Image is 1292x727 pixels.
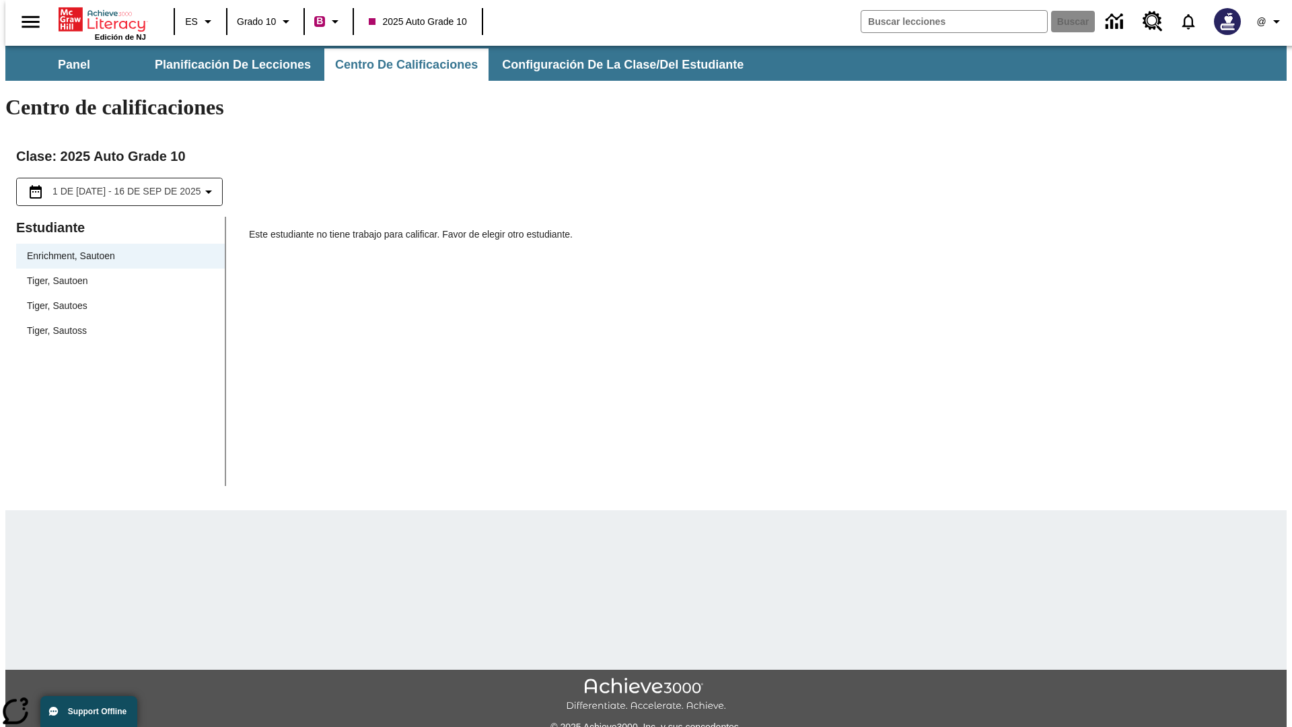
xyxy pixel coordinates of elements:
button: Panel [7,48,141,81]
button: Perfil/Configuración [1249,9,1292,34]
button: Centro de calificaciones [324,48,489,81]
button: Seleccione el intervalo de fechas opción del menú [22,184,217,200]
span: ES [185,15,198,29]
svg: Collapse Date Range Filter [201,184,217,200]
button: Abrir el menú lateral [11,2,50,42]
button: Grado: Grado 10, Elige un grado [231,9,299,34]
a: Centro de información [1098,3,1135,40]
span: Support Offline [68,707,127,716]
button: Escoja un nuevo avatar [1206,4,1249,39]
input: Buscar campo [861,11,1047,32]
span: Tiger, Sautoes [27,299,214,313]
button: Boost El color de la clase es rojo violeta. Cambiar el color de la clase. [309,9,349,34]
a: Portada [59,6,146,33]
div: Tiger, Sautoen [16,269,225,293]
span: @ [1256,15,1266,29]
button: Configuración de la clase/del estudiante [491,48,754,81]
div: Subbarra de navegación [5,48,756,81]
img: Avatar [1214,8,1241,35]
div: Tiger, Sautoss [16,318,225,343]
p: Estudiante [16,217,225,238]
span: 2025 Auto Grade 10 [369,15,466,29]
div: Portada [59,5,146,41]
span: Tiger, Sautoss [27,324,214,338]
h2: Clase : 2025 Auto Grade 10 [16,145,1276,167]
span: Tiger, Sautoen [27,274,214,288]
div: Tiger, Sautoes [16,293,225,318]
img: Achieve3000 Differentiate Accelerate Achieve [566,678,726,712]
h1: Centro de calificaciones [5,95,1287,120]
button: Planificación de lecciones [144,48,322,81]
a: Notificaciones [1171,4,1206,39]
p: Este estudiante no tiene trabajo para calificar. Favor de elegir otro estudiante. [249,228,1276,252]
div: Enrichment, Sautoen [16,244,225,269]
button: Lenguaje: ES, Selecciona un idioma [179,9,222,34]
button: Support Offline [40,696,137,727]
span: Grado 10 [237,15,276,29]
div: Subbarra de navegación [5,46,1287,81]
span: Edición de NJ [95,33,146,41]
span: B [316,13,323,30]
span: 1 de [DATE] - 16 de sep de 2025 [52,184,201,199]
span: Enrichment, Sautoen [27,249,214,263]
a: Centro de recursos, Se abrirá en una pestaña nueva. [1135,3,1171,40]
